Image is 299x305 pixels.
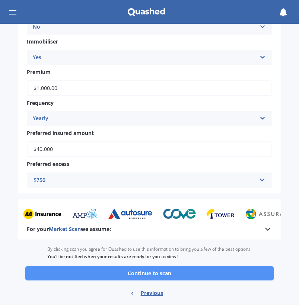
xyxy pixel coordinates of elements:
[27,38,58,45] span: Immobiliser
[33,53,257,62] div: Yes
[34,176,257,184] div: $750
[49,225,81,232] span: Market Scan
[27,129,94,137] span: Preferred insured amount
[27,68,51,76] span: Premium
[27,225,111,233] b: For your we assume:
[33,114,257,123] div: Yearly
[33,23,257,32] div: No
[244,208,298,219] img: assurant_sm.webp
[47,253,178,260] b: You’ll be notified when your results are ready for you to view!
[27,80,272,96] input: Enter premium
[27,161,69,168] span: Preferred excess
[163,208,196,219] img: cove_sm.webp
[141,289,163,297] span: Previous
[23,208,61,219] img: aa_sm.webp
[206,208,235,219] img: tower_sm.png
[108,208,153,219] img: autosure_sm.webp
[27,99,54,106] span: Frequency
[47,240,252,266] div: By clicking scan you agree for Quashed to use this information to bring you a few of the best opt...
[71,208,98,219] img: amp_sm.png
[25,266,274,280] button: Continue to scan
